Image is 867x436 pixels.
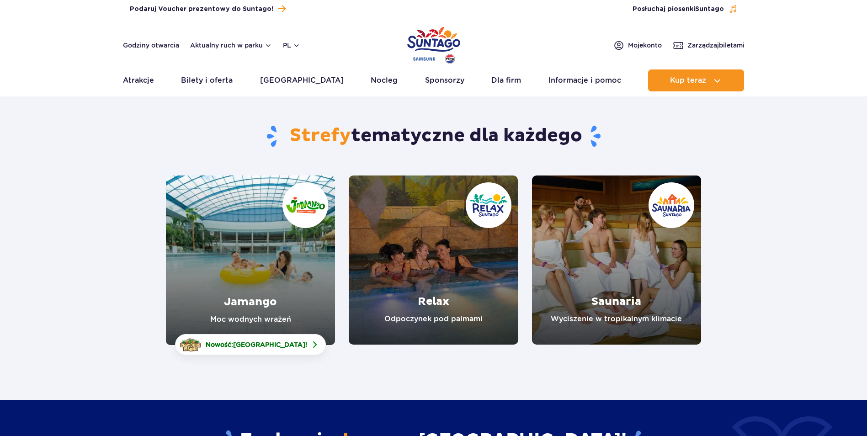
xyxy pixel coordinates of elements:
span: Kup teraz [670,76,706,85]
a: Nowość:[GEOGRAPHIC_DATA]! [175,334,326,355]
button: pl [283,41,300,50]
a: Relax [349,175,518,345]
button: Aktualny ruch w parku [190,42,272,49]
a: Saunaria [532,175,701,345]
a: Informacje i pomoc [548,69,621,91]
button: Posłuchaj piosenkiSuntago [633,5,738,14]
a: Mojekonto [613,40,662,51]
a: Atrakcje [123,69,154,91]
a: Sponsorzy [425,69,464,91]
span: Podaruj Voucher prezentowy do Suntago! [130,5,273,14]
h1: tematyczne dla każdego [166,124,701,148]
a: Dla firm [491,69,521,91]
span: Posłuchaj piosenki [633,5,724,14]
a: Bilety i oferta [181,69,233,91]
span: Nowość: ! [206,340,307,349]
span: Zarządzaj biletami [687,41,745,50]
a: Park of Poland [407,23,460,65]
span: Moje konto [628,41,662,50]
span: Strefy [290,124,351,147]
span: Suntago [695,6,724,12]
span: [GEOGRAPHIC_DATA] [233,341,305,348]
a: Jamango [166,175,335,345]
a: Nocleg [371,69,398,91]
a: [GEOGRAPHIC_DATA] [260,69,344,91]
a: Godziny otwarcia [123,41,179,50]
a: Zarządzajbiletami [673,40,745,51]
a: Podaruj Voucher prezentowy do Suntago! [130,3,286,15]
button: Kup teraz [648,69,744,91]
